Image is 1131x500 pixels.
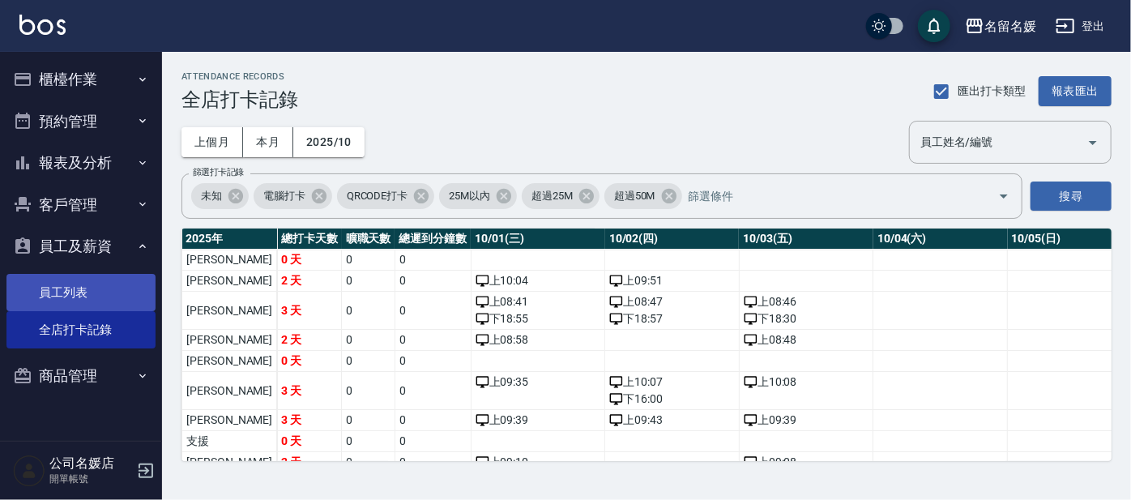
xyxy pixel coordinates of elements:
div: 下 18:30 [744,310,869,327]
button: 櫃檯作業 [6,58,156,100]
div: 上 09:35 [476,374,601,391]
button: Open [991,183,1017,209]
span: 25M以內 [439,188,500,204]
td: 0 [395,452,471,473]
td: 0 [395,372,471,410]
div: 上 09:39 [744,412,869,429]
span: 匯出打卡類型 [958,83,1026,100]
div: 下 18:55 [476,310,601,327]
div: 上 08:48 [744,331,869,348]
p: 開單帳號 [49,472,132,486]
div: 超過25M [522,183,600,209]
th: 總打卡天數 [277,229,342,250]
td: 0 [342,452,395,473]
td: 0 [342,351,395,372]
td: 0 [342,330,395,351]
td: [PERSON_NAME] [182,351,277,372]
th: 曠職天數 [342,229,395,250]
div: 上 10:04 [476,272,601,289]
div: 上 09:39 [476,412,601,429]
span: QRCODE打卡 [337,188,418,204]
th: 10/02(四) [605,229,740,250]
th: 10/03(五) [739,229,873,250]
td: [PERSON_NAME] [182,250,277,271]
button: 名留名媛 [958,10,1043,43]
h2: ATTENDANCE RECORDS [181,71,298,82]
div: 上 10:08 [744,374,869,391]
td: 0 [395,330,471,351]
button: 搜尋 [1031,182,1112,212]
td: 0 [395,410,471,431]
td: 0 [395,351,471,372]
td: 3 天 [277,372,342,410]
td: 3 天 [277,292,342,330]
button: 預約管理 [6,100,156,143]
div: 上 10:07 [609,374,735,391]
h5: 公司名媛店 [49,455,132,472]
span: 超過50M [604,188,665,204]
th: 10/04(六) [873,229,1008,250]
div: 上 09:08 [744,454,869,471]
span: 電腦打卡 [254,188,315,204]
button: 登出 [1049,11,1112,41]
td: 0 天 [277,431,342,452]
span: 未知 [191,188,232,204]
button: 本月 [243,127,293,157]
button: 報表及分析 [6,142,156,184]
th: 總遲到分鐘數 [395,229,471,250]
td: 0 [342,410,395,431]
a: 全店打卡記錄 [6,311,156,348]
div: 上 08:47 [609,293,735,310]
td: [PERSON_NAME] [182,271,277,292]
button: save [918,10,950,42]
td: 0 [342,292,395,330]
div: 上 08:46 [744,293,869,310]
img: Logo [19,15,66,35]
div: 上 09:10 [476,454,601,471]
td: 0 [395,431,471,452]
div: 25M以內 [439,183,517,209]
td: 3 天 [277,410,342,431]
a: 員工列表 [6,274,156,311]
td: 0 [395,292,471,330]
div: 下 18:57 [609,310,735,327]
button: 2025/10 [293,127,365,157]
h3: 全店打卡記錄 [181,88,298,111]
div: 上 08:58 [476,331,601,348]
td: [PERSON_NAME] [182,372,277,410]
td: 0 [395,250,471,271]
button: Open [1080,130,1106,156]
td: 2 天 [277,330,342,351]
button: 報表匯出 [1039,76,1112,106]
th: 10/01(三) [471,229,605,250]
td: [PERSON_NAME] [182,410,277,431]
img: Person [13,455,45,487]
button: 客戶管理 [6,184,156,226]
td: 0 天 [277,351,342,372]
th: 2025 年 [182,229,277,250]
div: 上 09:43 [609,412,735,429]
button: 商品管理 [6,355,156,397]
label: 篩選打卡記錄 [193,166,244,178]
div: 上 09:51 [609,272,735,289]
div: QRCODE打卡 [337,183,435,209]
td: 支援 [182,431,277,452]
input: 篩選條件 [685,182,970,211]
td: 2 天 [277,271,342,292]
td: [PERSON_NAME] [182,330,277,351]
div: 下 16:00 [609,391,735,408]
td: 0 [342,250,395,271]
td: 2 天 [277,452,342,473]
div: 未知 [191,183,249,209]
span: 超過25M [522,188,583,204]
td: [PERSON_NAME] [182,452,277,473]
button: 員工及薪資 [6,225,156,267]
button: 上個月 [181,127,243,157]
td: [PERSON_NAME] [182,292,277,330]
div: 名留名媛 [984,16,1036,36]
td: 0 [342,372,395,410]
td: 0 [395,271,471,292]
div: 電腦打卡 [254,183,332,209]
td: 0 [342,271,395,292]
td: 0 [342,431,395,452]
